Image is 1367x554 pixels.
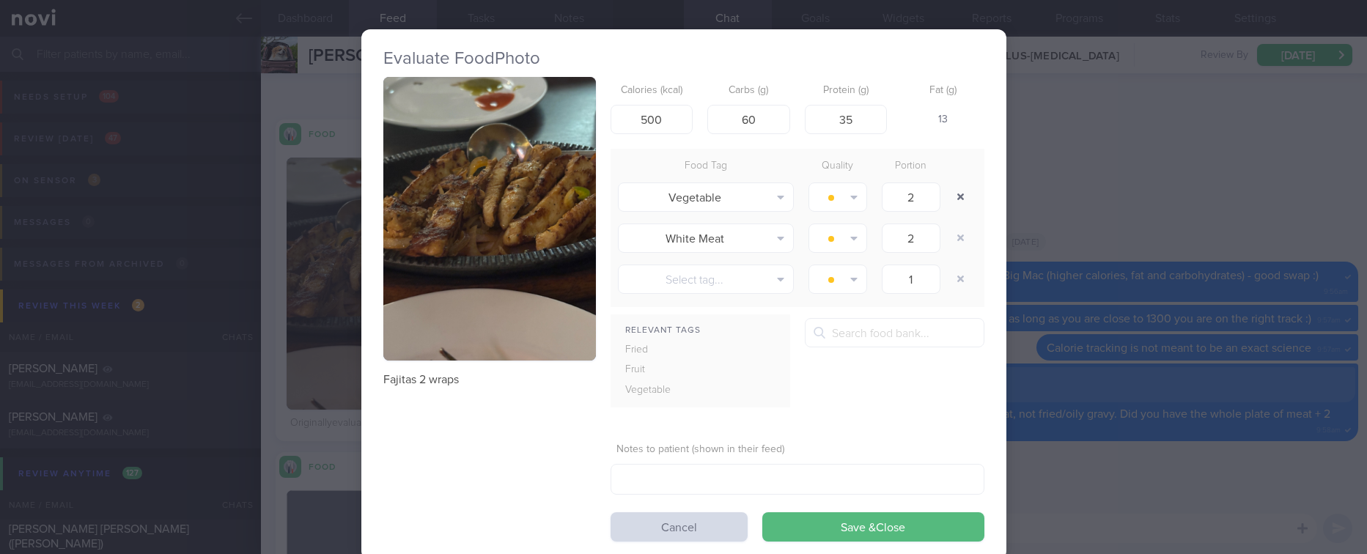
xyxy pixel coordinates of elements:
input: 1.0 [882,265,940,294]
img: Fajitas 2 wraps [383,77,596,361]
input: 33 [707,105,790,134]
h2: Evaluate Food Photo [383,48,984,70]
div: Fried [611,340,704,361]
label: Carbs (g) [713,84,784,97]
input: 1.0 [882,182,940,212]
button: Cancel [611,512,748,542]
input: 250 [611,105,693,134]
p: Fajitas 2 wraps [383,372,596,387]
button: White Meat [618,224,794,253]
div: Relevant Tags [611,322,790,340]
label: Protein (g) [811,84,882,97]
div: Food Tag [611,156,801,177]
input: 1.0 [882,224,940,253]
button: Save &Close [762,512,984,542]
div: 13 [902,105,984,136]
input: Search food bank... [805,318,984,347]
label: Notes to patient (shown in their feed) [616,443,979,457]
button: Vegetable [618,182,794,212]
div: Quality [801,156,874,177]
div: Vegetable [611,380,704,401]
label: Calories (kcal) [616,84,688,97]
div: Portion [874,156,948,177]
input: 9 [805,105,888,134]
div: Fruit [611,360,704,380]
button: Select tag... [618,265,794,294]
label: Fat (g) [907,84,979,97]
